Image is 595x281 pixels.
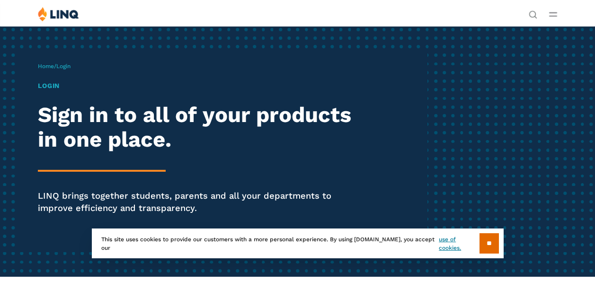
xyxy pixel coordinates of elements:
[38,7,79,21] img: LINQ | K‑12 Software
[38,63,71,70] span: /
[92,228,504,258] div: This site uses cookies to provide our customers with a more personal experience. By using [DOMAIN...
[38,63,54,70] a: Home
[529,7,537,18] nav: Utility Navigation
[38,190,365,215] p: LINQ brings together students, parents and all your departments to improve efficiency and transpa...
[529,9,537,18] button: Open Search Bar
[549,9,557,19] button: Open Main Menu
[439,235,479,252] a: use of cookies.
[38,103,365,152] h2: Sign in to all of your products in one place.
[56,63,71,70] span: Login
[38,81,365,91] h1: Login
